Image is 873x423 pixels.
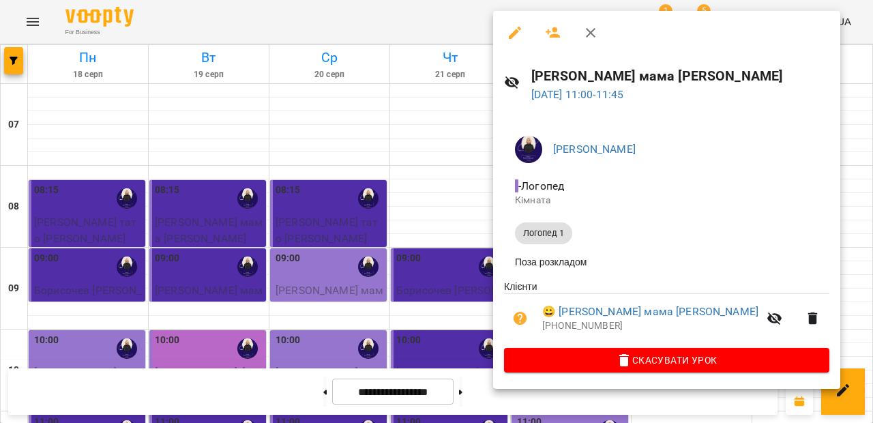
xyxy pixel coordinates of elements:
[504,250,829,274] li: Поза розкладом
[542,319,758,333] p: [PHONE_NUMBER]
[531,88,624,101] a: [DATE] 11:00-11:45
[515,179,567,192] span: - Логопед
[553,143,636,156] a: [PERSON_NAME]
[504,280,829,348] ul: Клієнти
[515,194,818,207] p: Кімната
[531,65,829,87] h6: [PERSON_NAME] мама [PERSON_NAME]
[504,302,537,335] button: Візит ще не сплачено. Додати оплату?
[515,227,572,239] span: Логопед 1
[515,136,542,163] img: 8ce1b0d2bfd1d6dab678de8cba849d59.jpeg
[504,348,829,373] button: Скасувати Урок
[542,304,758,320] a: 😀 [PERSON_NAME] мама [PERSON_NAME]
[515,352,818,368] span: Скасувати Урок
